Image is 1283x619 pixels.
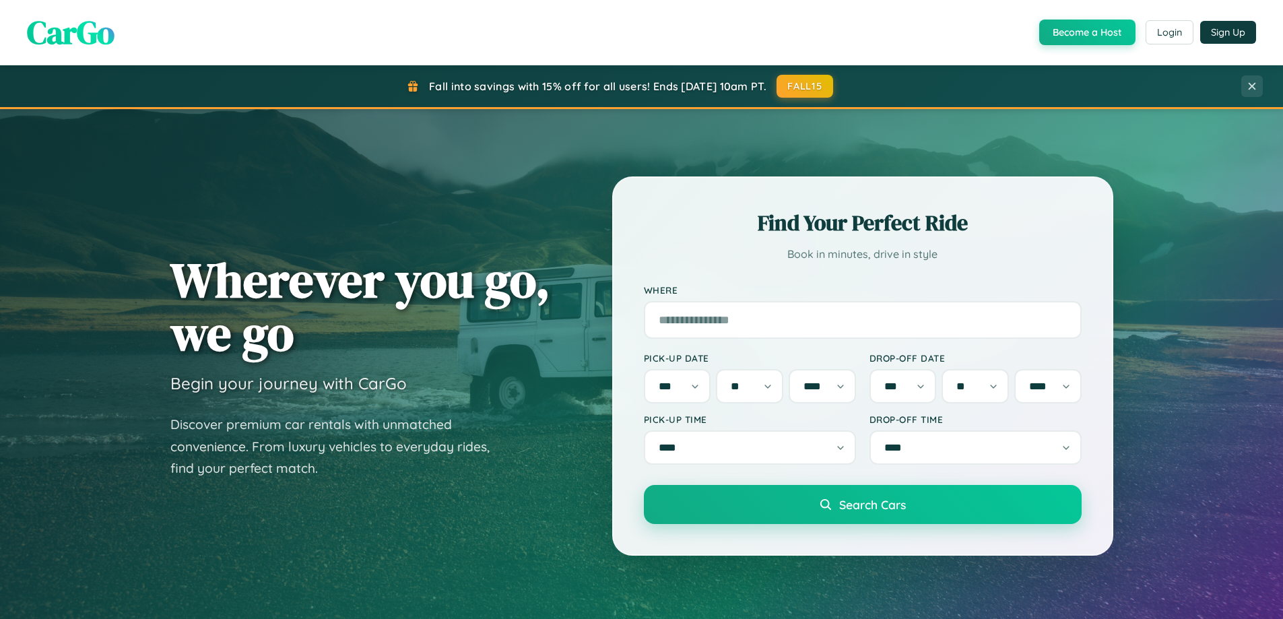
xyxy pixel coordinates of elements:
span: Search Cars [839,497,906,512]
span: CarGo [27,10,114,55]
h1: Wherever you go, we go [170,253,550,360]
button: FALL15 [777,75,833,98]
label: Pick-up Time [644,414,856,425]
h2: Find Your Perfect Ride [644,208,1082,238]
button: Search Cars [644,485,1082,524]
button: Become a Host [1039,20,1136,45]
label: Drop-off Date [869,352,1082,364]
button: Login [1146,20,1193,44]
h3: Begin your journey with CarGo [170,373,407,393]
button: Sign Up [1200,21,1256,44]
label: Where [644,284,1082,296]
label: Drop-off Time [869,414,1082,425]
p: Book in minutes, drive in style [644,245,1082,264]
p: Discover premium car rentals with unmatched convenience. From luxury vehicles to everyday rides, ... [170,414,507,480]
label: Pick-up Date [644,352,856,364]
span: Fall into savings with 15% off for all users! Ends [DATE] 10am PT. [429,79,766,93]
